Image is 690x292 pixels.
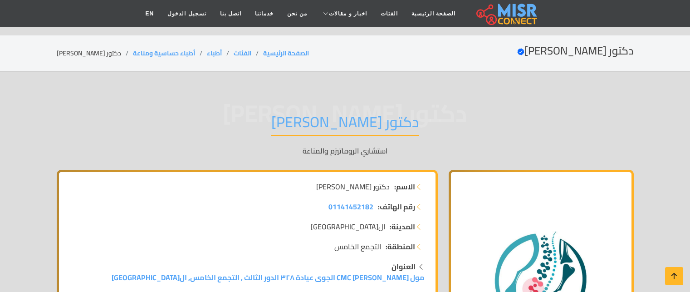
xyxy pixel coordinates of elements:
[57,49,133,58] li: دكتور [PERSON_NAME]
[57,145,634,156] p: استشاري الروماتيزم والمناعة
[161,5,213,22] a: تسجيل الدخول
[391,260,416,273] strong: العنوان
[374,5,405,22] a: الفئات
[271,113,419,136] h1: دكتور [PERSON_NAME]
[517,45,634,58] h2: دكتور [PERSON_NAME]
[314,5,374,22] a: اخبار و مقالات
[328,200,373,213] span: 01141452182
[390,221,415,232] strong: المدينة:
[213,5,248,22] a: اتصل بنا
[316,181,390,192] span: دكتور [PERSON_NAME]
[386,241,415,252] strong: المنطقة:
[378,201,415,212] strong: رقم الهاتف:
[311,221,385,232] span: ال[GEOGRAPHIC_DATA]
[133,47,195,59] a: أطباء حساسية ومناعة
[394,181,415,192] strong: الاسم:
[329,10,367,18] span: اخبار و مقالات
[207,47,222,59] a: أطباء
[405,5,462,22] a: الصفحة الرئيسية
[248,5,280,22] a: خدماتنا
[517,48,524,55] svg: Verified account
[334,241,381,252] span: التجمع الخامس
[139,5,161,22] a: EN
[263,47,309,59] a: الصفحة الرئيسية
[280,5,314,22] a: من نحن
[328,201,373,212] a: 01141452182
[234,47,251,59] a: الفئات
[476,2,537,25] img: main.misr_connect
